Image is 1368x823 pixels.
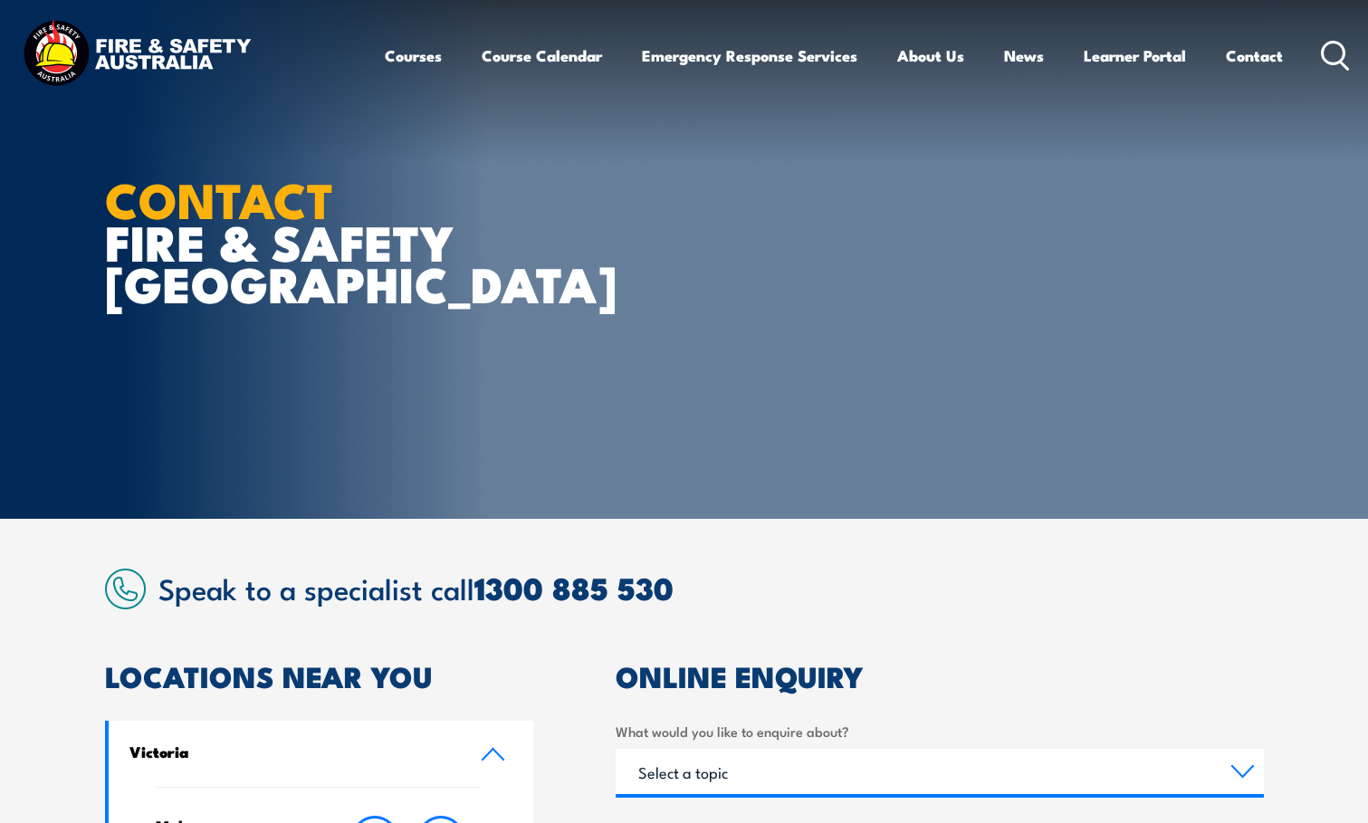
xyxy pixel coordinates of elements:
h2: ONLINE ENQUIRY [616,663,1264,688]
a: Course Calendar [482,32,602,80]
a: News [1004,32,1044,80]
a: Contact [1226,32,1283,80]
a: About Us [897,32,964,80]
h2: LOCATIONS NEAR YOU [105,663,534,688]
h2: Speak to a specialist call [158,571,1264,604]
h1: FIRE & SAFETY [GEOGRAPHIC_DATA] [105,177,552,304]
a: 1300 885 530 [474,563,674,611]
a: Emergency Response Services [642,32,857,80]
a: Victoria [109,721,534,787]
a: Learner Portal [1084,32,1186,80]
strong: CONTACT [105,160,334,235]
h4: Victoria [129,742,454,761]
label: What would you like to enquire about? [616,721,1264,742]
a: Courses [385,32,442,80]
